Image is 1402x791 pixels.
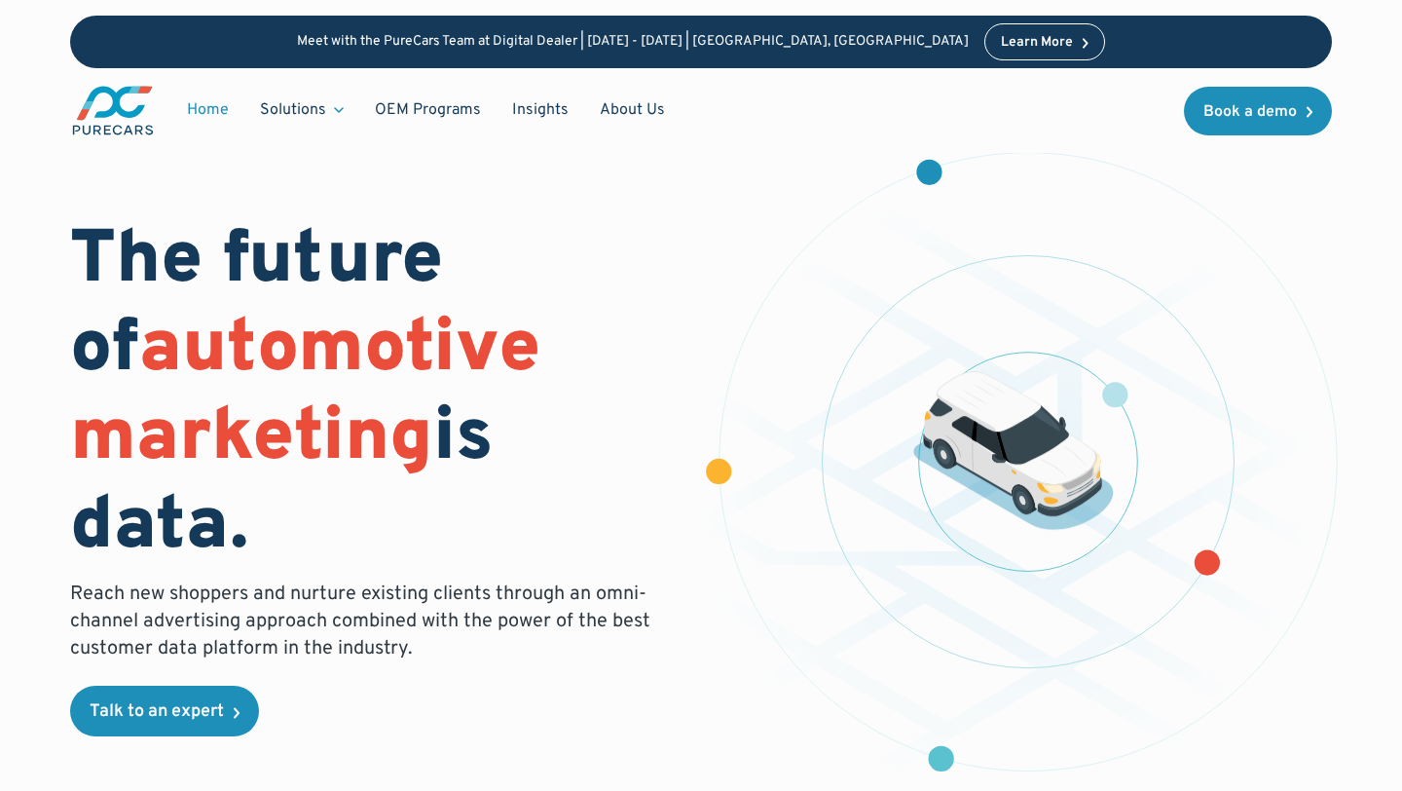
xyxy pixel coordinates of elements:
[70,84,156,137] a: main
[260,99,326,121] div: Solutions
[584,92,681,129] a: About Us
[297,34,969,51] p: Meet with the PureCars Team at Digital Dealer | [DATE] - [DATE] | [GEOGRAPHIC_DATA], [GEOGRAPHIC_...
[244,92,359,129] div: Solutions
[70,686,259,736] a: Talk to an expert
[70,84,156,137] img: purecars logo
[70,218,678,574] h1: The future of is data.
[171,92,244,129] a: Home
[497,92,584,129] a: Insights
[984,23,1105,60] a: Learn More
[1001,36,1073,50] div: Learn More
[70,304,540,486] span: automotive marketing
[1203,104,1297,120] div: Book a demo
[70,581,662,662] p: Reach new shoppers and nurture existing clients through an omni-channel advertising approach comb...
[913,371,1114,530] img: illustration of a vehicle
[359,92,497,129] a: OEM Programs
[1184,87,1332,135] a: Book a demo
[90,703,224,721] div: Talk to an expert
